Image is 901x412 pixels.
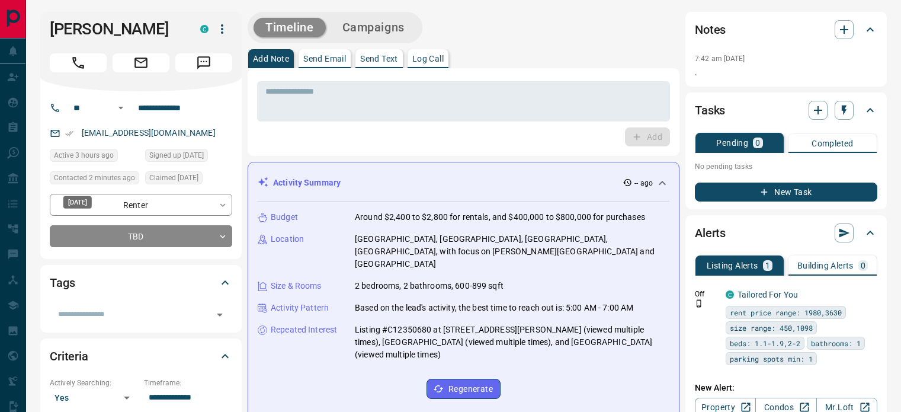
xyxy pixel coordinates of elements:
[258,172,669,194] div: Activity Summary-- ago
[812,139,854,148] p: Completed
[200,25,209,33] div: condos.ca
[695,66,877,79] p: .
[695,183,877,202] button: New Task
[695,223,726,242] h2: Alerts
[695,20,726,39] h2: Notes
[50,378,138,388] p: Actively Searching:
[811,337,861,349] span: bathrooms: 1
[730,322,813,334] span: size range: 450,1098
[695,299,703,308] svg: Push Notification Only
[730,306,842,318] span: rent price range: 1980,3630
[634,178,653,189] p: -- ago
[355,280,504,292] p: 2 bedrooms, 2 bathrooms, 600-899 sqft
[50,347,88,366] h2: Criteria
[50,20,182,39] h1: [PERSON_NAME]
[360,55,398,63] p: Send Text
[331,18,416,37] button: Campaigns
[149,172,198,184] span: Claimed [DATE]
[149,149,204,161] span: Signed up [DATE]
[54,172,135,184] span: Contacted 2 minutes ago
[412,55,444,63] p: Log Call
[253,55,289,63] p: Add Note
[427,379,501,399] button: Regenerate
[50,225,232,247] div: TBD
[271,302,329,314] p: Activity Pattern
[271,233,304,245] p: Location
[113,53,169,72] span: Email
[695,289,719,299] p: Off
[50,194,232,216] div: Renter
[82,128,216,138] a: [EMAIL_ADDRESS][DOMAIN_NAME]
[765,261,770,270] p: 1
[355,233,669,270] p: [GEOGRAPHIC_DATA], [GEOGRAPHIC_DATA], [GEOGRAPHIC_DATA], [GEOGRAPHIC_DATA], with focus on [PERSON...
[50,269,232,297] div: Tags
[50,342,232,371] div: Criteria
[114,101,128,115] button: Open
[271,211,298,223] p: Budget
[730,337,800,349] span: beds: 1.1-1.9,2-2
[730,353,813,365] span: parking spots min: 1
[726,290,734,299] div: condos.ca
[355,302,633,314] p: Based on the lead's activity, the best time to reach out is: 5:00 AM - 7:00 AM
[273,177,341,189] p: Activity Summary
[716,139,748,147] p: Pending
[54,149,114,161] span: Active 3 hours ago
[695,96,877,124] div: Tasks
[175,53,232,72] span: Message
[738,290,798,299] a: Tailored For You
[144,378,232,388] p: Timeframe:
[861,261,865,270] p: 0
[695,55,745,63] p: 7:42 am [DATE]
[50,53,107,72] span: Call
[65,129,73,138] svg: Email Verified
[50,388,138,407] div: Yes
[695,382,877,394] p: New Alert:
[695,15,877,44] div: Notes
[695,101,725,120] h2: Tasks
[50,171,139,188] div: Mon Sep 15 2025
[303,55,346,63] p: Send Email
[695,158,877,175] p: No pending tasks
[145,149,232,165] div: Sun Sep 14 2025
[63,196,92,209] div: [DATE]
[755,139,760,147] p: 0
[695,219,877,247] div: Alerts
[145,171,232,188] div: Sun Sep 14 2025
[271,324,337,336] p: Repeated Interest
[797,261,854,270] p: Building Alerts
[211,306,228,323] button: Open
[707,261,758,270] p: Listing Alerts
[355,324,669,361] p: Listing #C12350680 at [STREET_ADDRESS][PERSON_NAME] (viewed multiple times), [GEOGRAPHIC_DATA] (v...
[254,18,326,37] button: Timeline
[50,273,75,292] h2: Tags
[50,149,139,165] div: Mon Sep 15 2025
[271,280,322,292] p: Size & Rooms
[355,211,645,223] p: Around $2,400 to $2,800 for rentals, and $400,000 to $800,000 for purchases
